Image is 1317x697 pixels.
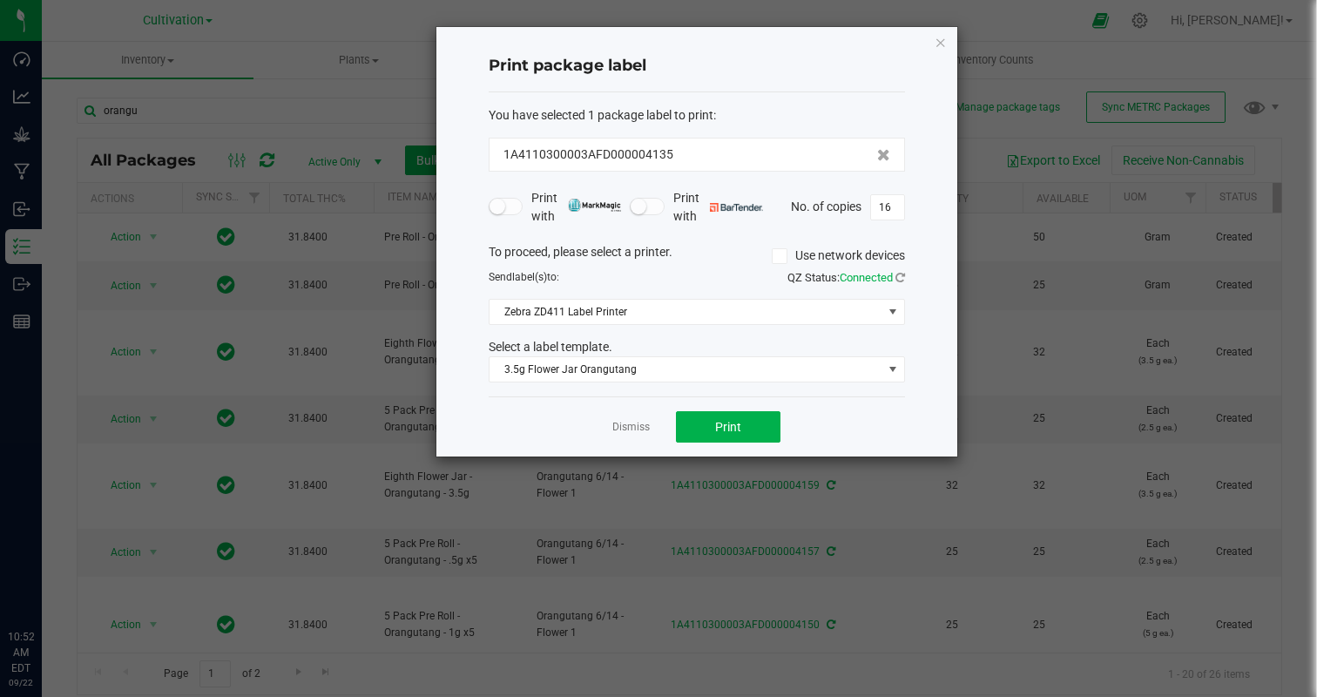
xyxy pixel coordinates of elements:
[17,558,70,610] iframe: Resource center
[503,145,673,164] span: 1A4110300003AFD000004135
[787,271,905,284] span: QZ Status:
[715,420,741,434] span: Print
[489,108,713,122] span: You have selected 1 package label to print
[476,338,918,356] div: Select a label template.
[531,189,621,226] span: Print with
[568,199,621,212] img: mark_magic_cybra.png
[512,271,547,283] span: label(s)
[489,271,559,283] span: Send to:
[791,199,861,213] span: No. of copies
[490,357,882,382] span: 3.5g Flower Jar Orangutang
[490,300,882,324] span: Zebra ZD411 Label Printer
[676,411,780,443] button: Print
[476,243,918,269] div: To proceed, please select a printer.
[489,55,905,78] h4: Print package label
[840,271,893,284] span: Connected
[772,247,905,265] label: Use network devices
[710,203,763,212] img: bartender.png
[673,189,763,226] span: Print with
[489,106,905,125] div: :
[612,420,650,435] a: Dismiss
